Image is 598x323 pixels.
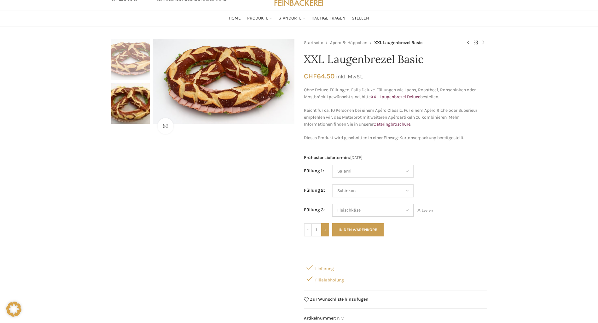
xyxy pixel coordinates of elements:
[304,187,325,194] label: Füllung 2
[304,167,324,174] label: Füllung 1
[332,223,384,236] button: In den Warenkorb
[303,241,488,257] iframe: Sicherer Rahmen für schnelle Bezahlvorgänge
[304,107,487,128] p: Reicht für ca. 10 Personen bei einem Apéro Classic. Für einem Apéro Riche oder Superieur empfehle...
[304,223,312,236] input: -
[304,297,369,302] a: Zur Wunschliste hinzufügen
[311,12,345,25] a: Häufige Fragen
[108,12,490,25] div: Main navigation
[304,53,487,66] h1: XXL Laugenbrezel Basic
[417,208,433,213] a: Optionen löschen
[304,273,487,284] div: Filialabholung
[304,134,487,141] p: Dieses Produkt wird geschnitten in einer Einweg-Kartonverpackung bereitgestellt.
[304,72,334,80] bdi: 64.50
[229,12,241,25] a: Home
[479,39,487,47] a: Next product
[278,12,305,25] a: Standorte
[336,73,363,80] small: inkl. MwSt.
[151,39,296,124] div: 1 / 2
[337,315,345,321] span: n. v.
[371,94,420,99] a: XXL Laugenbrezel Deluxe
[304,155,350,160] span: Frühester Liefertermin:
[330,39,367,46] a: Apéro & Häppchen
[278,15,302,21] span: Standorte
[352,12,369,25] a: Stellen
[111,83,150,124] img: XXL Laugenbrezel Basic – Bild 2
[247,12,272,25] a: Produkte
[304,72,317,80] span: CHF
[229,15,241,21] span: Home
[321,223,329,236] input: +
[464,39,472,47] a: Previous product
[304,154,487,161] span: [DATE]
[247,15,269,21] span: Produkte
[304,207,326,213] label: Füllung 3
[374,39,422,46] span: XXL Laugenbrezel Basic
[310,297,369,302] span: Zur Wunschliste hinzufügen
[111,39,150,80] img: XXL Laugenbrezel Basic
[304,39,458,47] nav: Breadcrumb
[352,15,369,21] span: Stellen
[374,122,410,127] a: Cateringbroschüre
[312,223,321,236] input: Produktmenge
[304,315,336,321] span: Artikelnummer:
[311,15,345,21] span: Häufige Fragen
[304,39,323,46] a: Startseite
[111,83,150,127] div: 2 / 2
[304,87,487,101] p: Ohne Deluxe-Füllungen. Falls Deluxe-Füllungen wie Lachs, Roastbeef, Rohschinken oder Mostbröckli ...
[304,262,487,273] div: Lieferung
[111,39,150,83] div: 1 / 2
